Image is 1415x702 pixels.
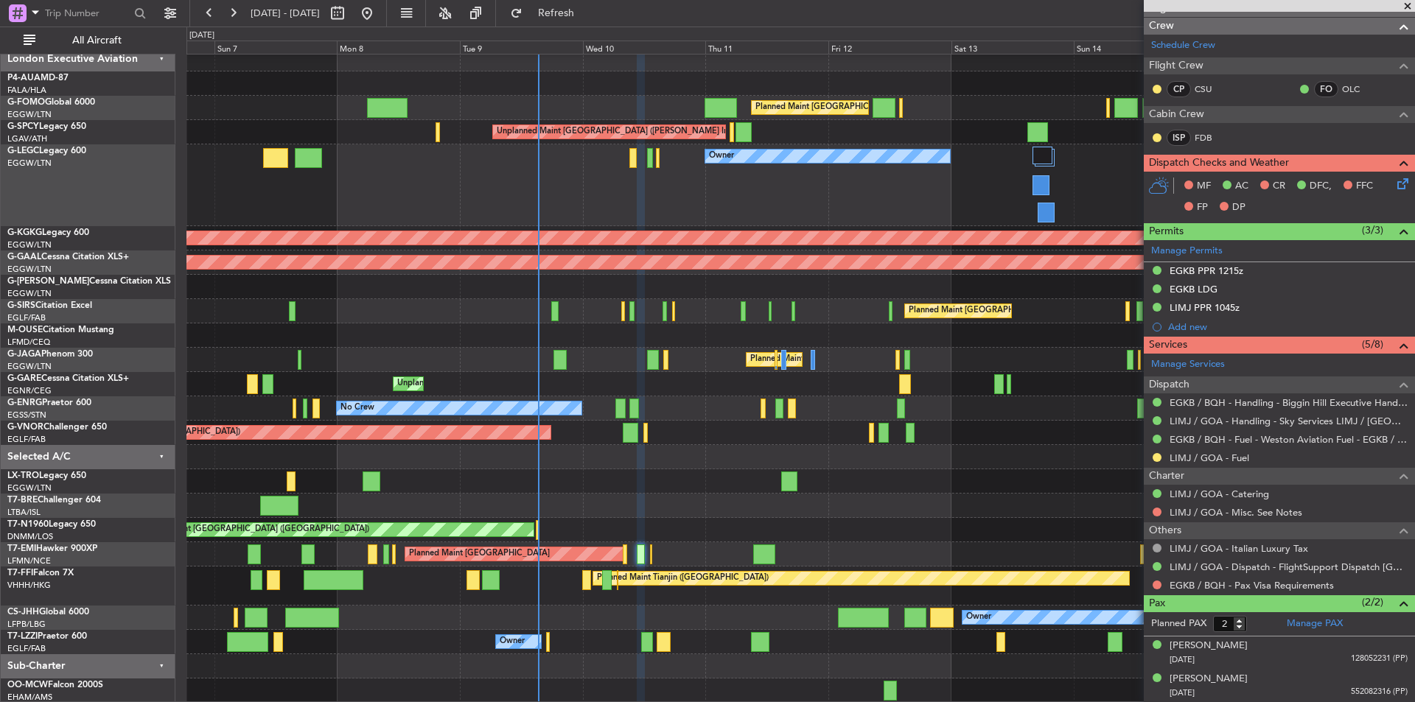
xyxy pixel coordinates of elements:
[1195,131,1228,144] a: FDB
[7,608,89,617] a: CS-JHHGlobal 6000
[1170,579,1334,592] a: EGKB / BQH - Pax Visa Requirements
[1170,639,1248,653] div: [PERSON_NAME]
[1287,617,1343,631] a: Manage PAX
[7,288,52,299] a: EGGW/LTN
[7,399,91,407] a: G-ENRGPraetor 600
[1197,179,1211,194] span: MF
[7,98,45,107] span: G-FOMO
[1362,337,1383,352] span: (5/8)
[1151,38,1215,53] a: Schedule Crew
[500,631,525,653] div: Owner
[7,410,46,421] a: EGSS/STN
[1351,653,1408,665] span: 128052231 (PP)
[1310,179,1332,194] span: DFC,
[1170,654,1195,665] span: [DATE]
[7,544,97,553] a: T7-EMIHawker 900XP
[7,350,41,359] span: G-JAGA
[1149,223,1184,240] span: Permits
[583,41,706,54] div: Wed 10
[7,619,46,630] a: LFPB/LBG
[1351,686,1408,698] span: 552082316 (PP)
[7,520,96,529] a: T7-N1960Legacy 650
[1170,301,1240,314] div: LIMJ PPR 1045z
[503,1,592,25] button: Refresh
[909,300,1141,322] div: Planned Maint [GEOGRAPHIC_DATA] ([GEOGRAPHIC_DATA])
[1149,595,1165,612] span: Pax
[127,519,369,541] div: Unplanned Maint [GEOGRAPHIC_DATA] ([GEOGRAPHIC_DATA])
[1167,81,1191,97] div: CP
[1149,376,1189,393] span: Dispatch
[45,2,130,24] input: Trip Number
[1273,179,1285,194] span: CR
[7,228,89,237] a: G-KGKGLegacy 600
[7,544,36,553] span: T7-EMI
[1149,522,1181,539] span: Others
[1342,83,1375,96] a: OLC
[337,41,460,54] div: Mon 8
[7,632,87,641] a: T7-LZZIPraetor 600
[7,350,93,359] a: G-JAGAPhenom 300
[497,121,736,143] div: Unplanned Maint [GEOGRAPHIC_DATA] ([PERSON_NAME] Intl)
[1314,81,1338,97] div: FO
[951,41,1075,54] div: Sat 13
[1149,337,1187,354] span: Services
[7,239,52,250] a: EGGW/LTN
[7,496,101,505] a: T7-BREChallenger 604
[7,580,51,591] a: VHHH/HKG
[1168,320,1408,333] div: Add new
[7,569,74,578] a: T7-FFIFalcon 7X
[828,41,951,54] div: Fri 12
[1167,130,1191,146] div: ISP
[1170,506,1302,519] a: LIMJ / GOA - Misc. See Notes
[7,228,42,237] span: G-KGKG
[7,253,129,262] a: G-GAALCessna Citation XLS+
[1074,41,1197,54] div: Sun 14
[1149,468,1184,485] span: Charter
[1197,200,1208,215] span: FP
[7,681,103,689] a: OO-MCWFalcon 2000S
[1149,57,1203,74] span: Flight Crew
[7,277,171,286] a: G-[PERSON_NAME]Cessna Citation XLS
[1362,594,1383,610] span: (2/2)
[1149,18,1174,35] span: Crew
[189,29,214,42] div: [DATE]
[7,643,46,654] a: EGLF/FAB
[709,145,734,167] div: Owner
[525,8,587,18] span: Refresh
[397,373,531,395] div: Unplanned Maint [PERSON_NAME]
[7,531,53,542] a: DNMM/LOS
[1170,561,1408,573] a: LIMJ / GOA - Dispatch - FlightSupport Dispatch [GEOGRAPHIC_DATA]
[1232,200,1245,215] span: DP
[7,507,41,518] a: LTBA/ISL
[1149,155,1289,172] span: Dispatch Checks and Weather
[7,74,41,83] span: P4-AUA
[7,122,39,131] span: G-SPCY
[1170,415,1408,427] a: LIMJ / GOA - Handling - Sky Services LIMJ / [GEOGRAPHIC_DATA]
[7,681,48,689] span: OO-MCW
[7,482,52,494] a: EGGW/LTN
[1170,488,1269,500] a: LIMJ / GOA - Catering
[7,301,92,310] a: G-SIRSCitation Excel
[966,606,991,628] div: Owner
[1170,452,1249,464] a: LIMJ / GOA - Fuel
[1151,617,1206,631] label: Planned PAX
[7,374,41,383] span: G-GARE
[7,158,52,169] a: EGGW/LTN
[7,520,49,529] span: T7-N1960
[7,555,51,566] a: LFMN/NCE
[1151,244,1223,259] a: Manage Permits
[7,277,89,286] span: G-[PERSON_NAME]
[1170,283,1217,295] div: EGKB LDG
[1170,396,1408,409] a: EGKB / BQH - Handling - Biggin Hill Executive Handling EGKB / BQH
[7,434,46,445] a: EGLF/FAB
[251,7,320,20] span: [DATE] - [DATE]
[38,35,156,46] span: All Aircraft
[597,567,769,589] div: Planned Maint Tianjin ([GEOGRAPHIC_DATA])
[7,133,47,144] a: LGAV/ATH
[340,397,374,419] div: No Crew
[1362,222,1383,238] span: (3/3)
[7,109,52,120] a: EGGW/LTN
[7,423,107,432] a: G-VNORChallenger 650
[1170,672,1248,687] div: [PERSON_NAME]
[750,348,982,371] div: Planned Maint [GEOGRAPHIC_DATA] ([GEOGRAPHIC_DATA])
